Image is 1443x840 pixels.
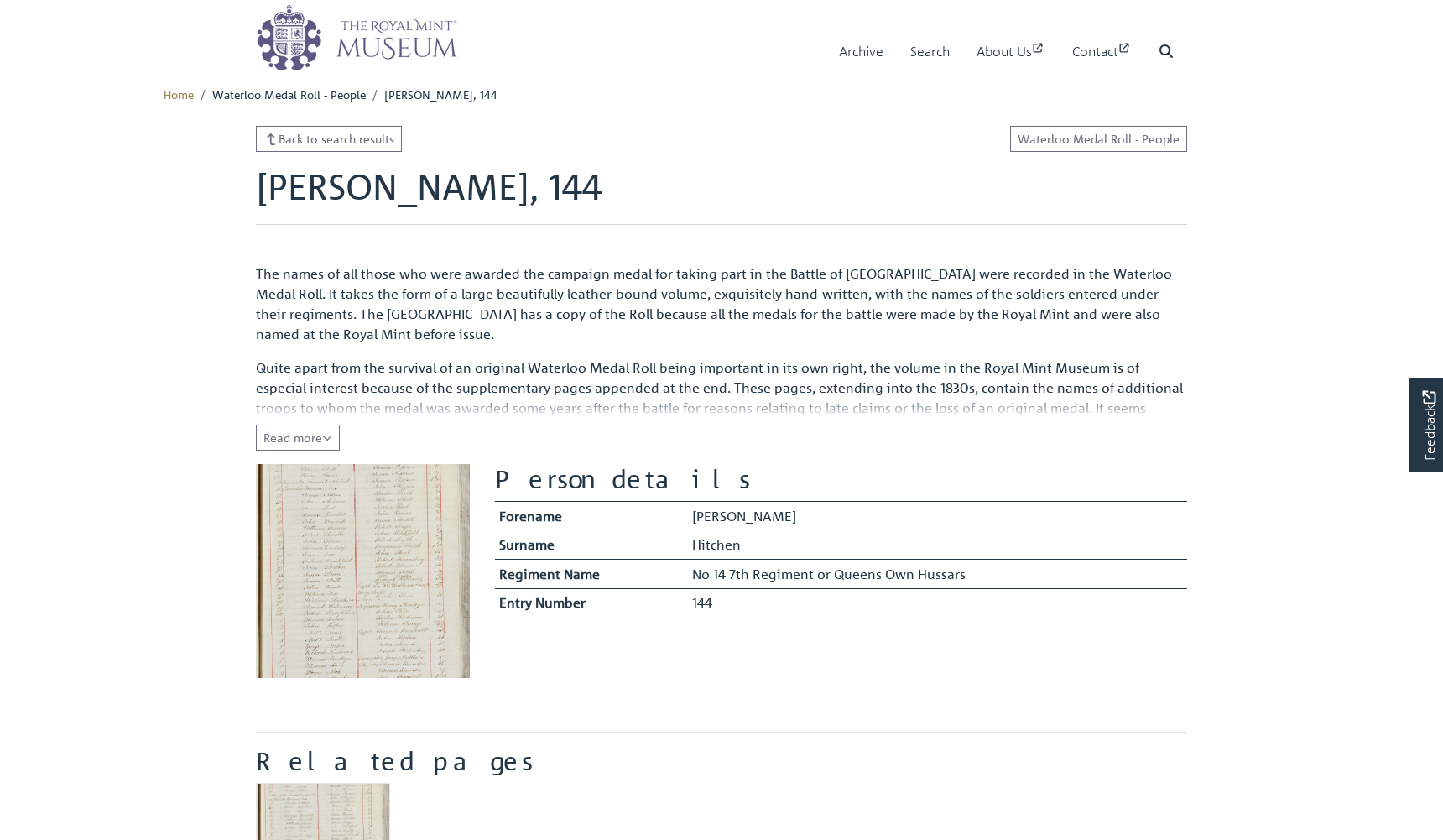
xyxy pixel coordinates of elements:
[384,86,497,102] span: [PERSON_NAME], 144
[256,464,470,678] img: Hitchen, John, 144
[910,28,950,76] a: Search
[256,746,1187,776] h2: Related pages
[164,86,194,102] a: Home
[256,165,1187,224] h1: [PERSON_NAME], 144
[256,359,1183,457] span: Quite apart from the survival of an original Waterloo Medal Roll being important in its own right...
[495,530,688,560] th: Surname
[495,559,688,588] th: Regiment Name
[256,126,402,152] a: Back to search results
[688,530,1187,560] td: Hitchen
[1072,28,1132,76] a: Contact
[263,430,332,445] span: Read more
[1010,126,1187,152] a: Waterloo Medal Roll - People
[495,501,688,530] th: Forename
[495,464,1187,494] h2: Person details
[212,86,366,102] span: Waterloo Medal Roll - People
[495,588,688,617] th: Entry Number
[256,4,457,71] img: logo_wide.png
[256,425,340,451] button: Read all of the content
[839,28,883,76] a: Archive
[1409,378,1443,472] a: Would you like to provide feedback?
[688,501,1187,530] td: [PERSON_NAME]
[977,28,1045,76] a: About Us
[256,265,1172,342] span: The names of all those who were awarded the campaign medal for taking part in the Battle of [GEOG...
[688,559,1187,588] td: No 14 7th Regiment or Queens Own Hussars
[688,588,1187,617] td: 144
[1419,391,1439,461] span: Feedback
